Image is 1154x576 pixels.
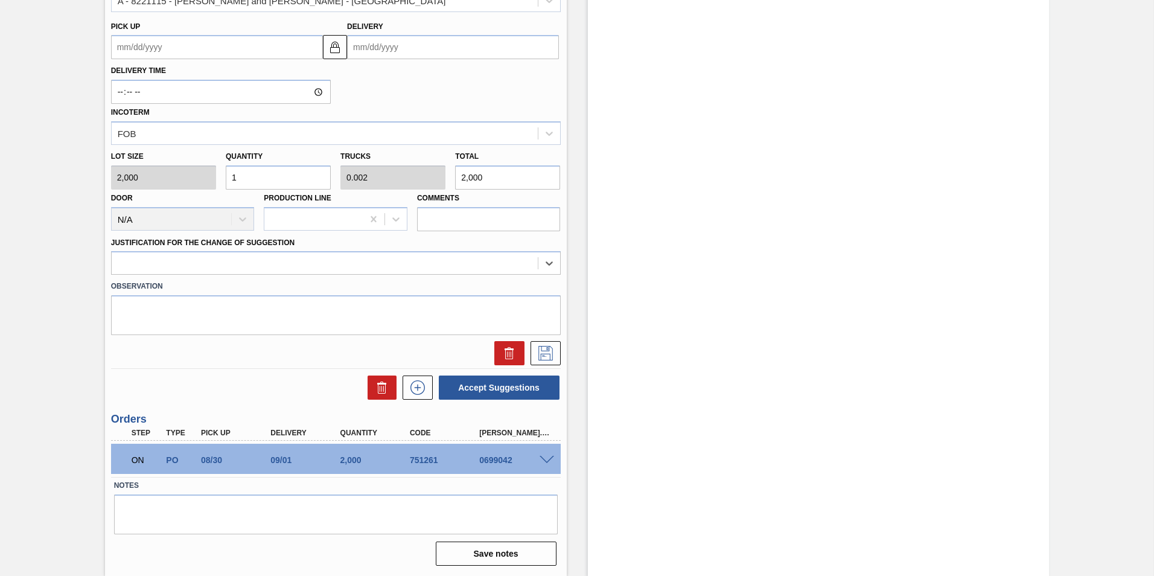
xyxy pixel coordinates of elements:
div: Save Suggestion [524,341,561,365]
div: 751261 [407,455,485,465]
label: Incoterm [111,108,150,117]
p: ON [132,455,162,465]
div: Negotiating Order [129,447,165,473]
div: 0699042 [476,455,554,465]
label: Delivery [347,22,383,31]
label: Comments [417,190,561,207]
label: Pick up [111,22,141,31]
button: Accept Suggestions [439,376,559,400]
div: 2,000 [337,455,415,465]
input: mm/dd/yyyy [111,35,323,59]
img: locked [328,40,342,54]
label: Delivery Time [111,62,331,80]
div: Step [129,429,165,437]
div: Accept Suggestions [433,374,561,401]
div: Delivery [267,429,345,437]
div: Code [407,429,485,437]
div: 08/30/2025 [198,455,276,465]
div: Quantity [337,429,415,437]
div: Pick up [198,429,276,437]
h3: Orders [111,413,561,426]
button: Save notes [436,542,556,566]
button: locked [323,35,347,59]
label: Production Line [264,194,331,202]
div: Type [163,429,199,437]
div: Purchase order [163,455,199,465]
label: Observation [111,278,561,295]
label: Lot size [111,148,216,165]
div: Delete Suggestion [488,341,524,365]
div: [PERSON_NAME]. ID [476,429,554,437]
div: Delete Suggestions [362,376,397,400]
div: FOB [118,128,136,138]
label: Quantity [226,152,263,161]
label: Total [455,152,479,161]
input: mm/dd/yyyy [347,35,559,59]
label: Justification for the Change of Suggestion [111,238,295,247]
label: Trucks [340,152,371,161]
div: New suggestion [397,376,433,400]
label: Door [111,194,133,202]
div: 09/01/2025 [267,455,345,465]
label: Notes [114,477,558,494]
